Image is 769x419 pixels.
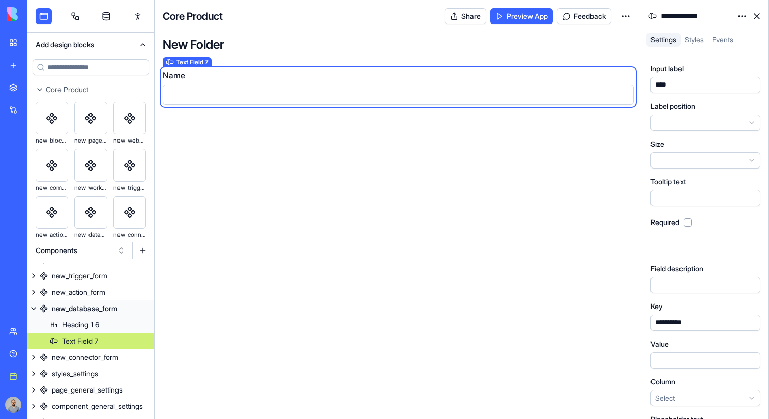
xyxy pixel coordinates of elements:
button: Add design blocks [27,33,154,57]
label: Input label [650,64,684,74]
span: Events [712,35,733,44]
div: new_database_form [52,303,117,314]
button: Feedback [557,8,611,24]
a: new_trigger_form [27,268,154,284]
div: Heading 1 6 [62,320,99,330]
label: Tooltip text [650,177,686,187]
a: Heading 1 6 [27,317,154,333]
span: Settings [650,35,676,44]
a: Styles [681,33,708,47]
img: logo [7,7,70,21]
a: Text Field 7 [27,333,154,349]
div: Text Field 7Name [163,69,634,105]
div: new_connector_form [113,229,146,241]
a: styles_settings [27,366,154,382]
button: Share [445,8,486,24]
label: Label position [650,101,695,111]
div: new_action_form [36,229,68,241]
a: new_action_form [27,284,154,300]
div: new_workflow_form [74,182,107,194]
span: Styles [685,35,704,44]
div: New FolderText Field 7Name [163,37,634,411]
label: Name [163,69,185,81]
a: Settings [646,33,681,47]
div: new_connector_form [52,352,119,362]
div: Text Field 7 [62,336,98,346]
div: new_trigger_form [113,182,146,194]
label: Key [650,301,663,312]
button: Core Product [27,81,154,98]
h3: New Folder [163,37,634,53]
div: new_database_form [74,229,107,241]
a: new_connector_form [27,349,154,366]
label: Column [650,377,675,387]
img: image_123650291_bsq8ao.jpg [5,397,21,413]
label: Value [650,339,669,349]
a: component_general_settings [27,398,154,414]
div: new_component_form [36,182,68,194]
label: Size [650,139,664,149]
div: new_page_form [74,134,107,147]
div: new_webpage_form [113,134,146,147]
div: new_trigger_form [52,271,107,281]
label: Field description [650,264,703,274]
div: styles_settings [52,369,98,379]
div: new_block_form [36,134,68,147]
a: new_database_form [27,300,154,317]
h4: Core Product [163,9,223,23]
div: page_general_settings [52,385,123,395]
a: Preview App [490,8,553,24]
div: component_general_settings [52,401,143,411]
div: new_action_form [52,287,105,297]
a: Events [708,33,737,47]
label: Required [650,217,679,228]
button: Components [31,242,130,259]
a: page_general_settings [27,382,154,398]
